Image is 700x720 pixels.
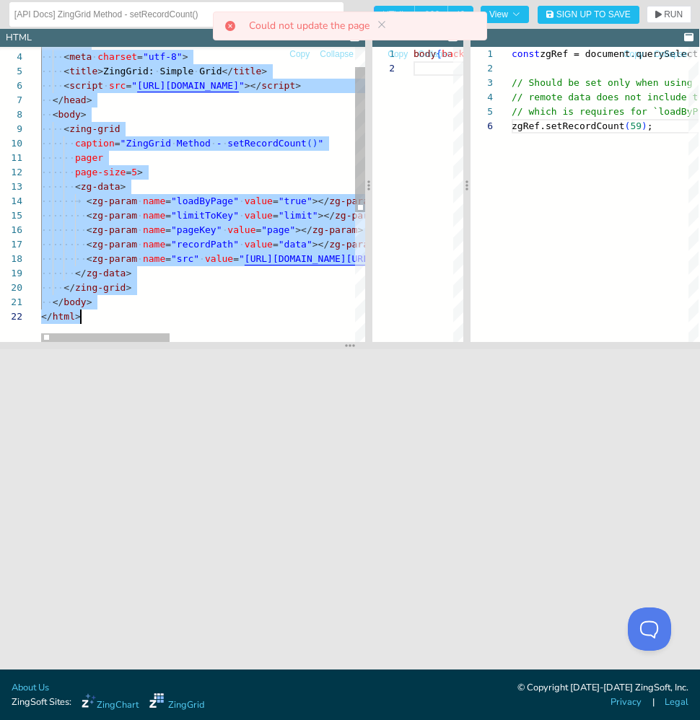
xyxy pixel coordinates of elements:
[69,80,103,91] span: script
[448,6,473,23] span: JS
[665,695,688,709] a: Legal
[81,109,87,120] span: >
[75,152,103,163] span: pager
[289,48,310,61] button: Copy
[87,239,92,250] span: <
[295,224,312,235] span: ></
[64,282,75,293] span: </
[121,181,126,192] span: >
[289,50,310,58] span: Copy
[642,120,647,131] span: )
[233,66,261,76] span: title
[517,681,688,695] div: © Copyright [DATE]-[DATE] ZingSoft, Inc.
[471,105,493,119] div: 5
[92,239,137,250] span: zg-param
[97,66,103,76] span: >
[87,224,92,235] span: <
[69,66,97,76] span: title
[149,693,204,712] a: ZingGrid
[165,239,171,250] span: =
[647,120,653,131] span: ;
[69,51,92,62] span: meta
[538,6,639,24] button: Sign Up to Save
[372,61,395,76] div: 2
[143,210,165,221] span: name
[625,120,631,131] span: (
[374,6,473,23] div: checkbox-group
[471,119,493,133] div: 6
[245,80,261,91] span: ></
[115,138,121,149] span: =
[374,6,415,23] span: HTML
[171,210,239,221] span: "limitToKey"
[307,138,312,149] span: (
[6,31,32,45] div: HTML
[171,224,222,235] span: "pageKey"
[415,6,448,23] span: CSS
[556,10,631,19] span: Sign Up to Save
[239,80,245,91] span: "
[205,253,233,264] span: value
[318,210,335,221] span: ></
[273,239,279,250] span: =
[126,80,131,91] span: =
[664,10,683,19] span: RUN
[53,297,64,307] span: </
[143,51,183,62] span: "utf-8"
[261,80,295,91] span: script
[75,282,126,293] span: zing-grid
[222,66,233,76] span: </
[335,210,380,221] span: zg-param
[227,224,255,235] span: value
[53,311,75,322] span: html
[417,48,452,61] button: Collapse
[92,196,137,206] span: zg-param
[312,224,358,235] span: zg-param
[126,268,131,278] span: >
[623,48,644,61] button: Copy
[171,196,239,206] span: "loadByPage"
[628,607,671,651] iframe: Toggle Customer Support
[471,61,493,76] div: 2
[165,224,171,235] span: =
[318,138,324,149] span: "
[12,695,71,709] span: ZingSoft Sites:
[388,50,408,58] span: Copy
[64,95,86,105] span: head
[87,297,92,307] span: >
[41,311,53,322] span: </
[165,210,171,221] span: =
[476,31,485,45] div: JS
[75,181,81,192] span: <
[279,239,312,250] span: "data"
[471,90,493,105] div: 4
[261,224,295,235] span: "page"
[471,76,493,90] div: 3
[245,196,273,206] span: value
[87,268,126,278] span: zg-data
[75,138,115,149] span: caption
[481,6,529,23] button: View
[12,681,49,695] a: About Us
[14,3,338,26] input: Untitled Demo
[245,210,273,221] span: value
[64,123,69,134] span: <
[53,95,64,105] span: </
[273,210,279,221] span: =
[471,47,493,61] div: 1
[312,138,318,149] span: )
[87,210,92,221] span: <
[143,196,165,206] span: name
[69,123,120,134] span: zing-grid
[329,196,375,206] span: zg-param
[64,66,69,76] span: <
[239,253,245,264] span: "
[630,120,642,131] span: 59
[53,109,58,120] span: <
[372,47,395,61] div: 1
[512,48,540,59] span: const
[255,224,261,235] span: =
[82,693,139,712] a: ZingChart
[92,224,137,235] span: zg-param
[312,196,329,206] span: ></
